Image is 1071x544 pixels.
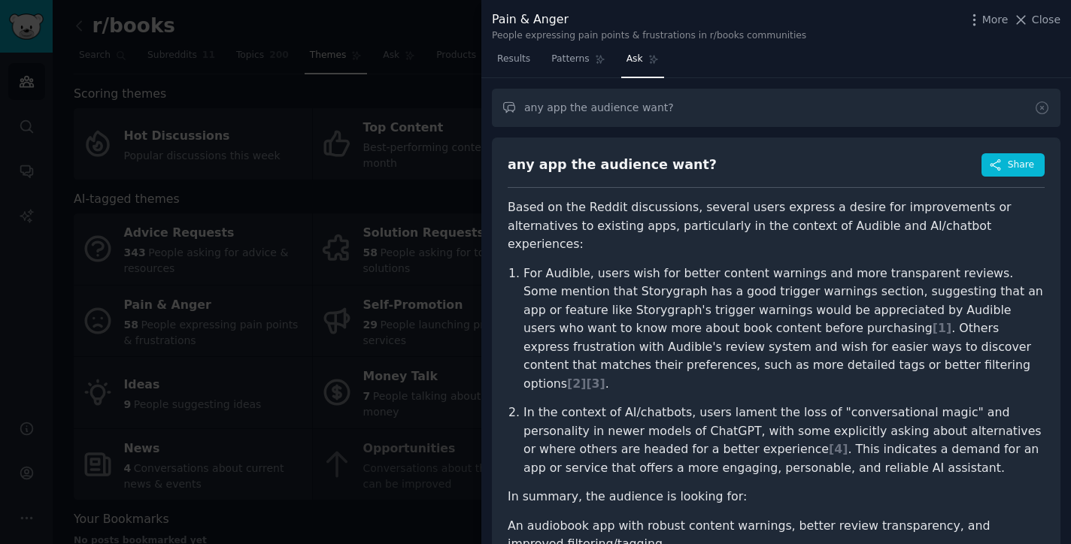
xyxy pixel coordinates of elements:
span: [ 1 ] [933,321,951,335]
input: Ask a question about Pain & Anger in this audience... [492,89,1060,127]
a: Patterns [546,47,610,78]
span: [ 3 ] [586,376,605,391]
span: [ 2 ] [567,376,586,391]
p: In the context of AI/chatbots, users lament the loss of "conversational magic" and personality in... [523,403,1045,477]
a: Ask [621,47,664,78]
span: More [982,12,1009,28]
button: Share [981,153,1045,177]
span: Close [1032,12,1060,28]
div: any app the audience want? [508,156,717,174]
div: Pain & Anger [492,11,806,29]
p: In summary, the audience is looking for: [508,488,1045,506]
span: [ 4 ] [829,442,848,456]
span: Ask [627,53,643,66]
p: Based on the Reddit discussions, several users express a desire for improvements or alternatives ... [508,198,1045,254]
button: More [966,12,1009,28]
span: Patterns [551,53,589,66]
a: Results [492,47,535,78]
span: Share [1008,159,1034,172]
button: Close [1013,12,1060,28]
span: Results [497,53,530,66]
div: People expressing pain points & frustrations in r/books communities [492,29,806,43]
p: For Audible, users wish for better content warnings and more transparent reviews. Some mention th... [523,264,1045,394]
